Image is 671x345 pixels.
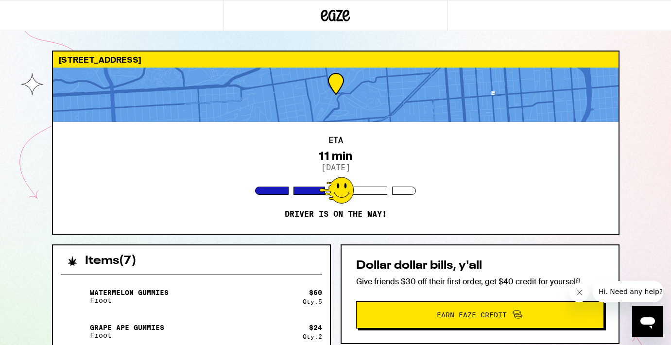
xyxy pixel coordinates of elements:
[90,289,169,296] p: Watermelon Gummies
[303,333,322,340] div: Qty: 2
[319,149,352,163] div: 11 min
[437,311,507,318] span: Earn Eaze Credit
[85,255,137,267] h2: Items ( 7 )
[356,276,604,287] p: Give friends $30 off their first order, get $40 credit for yourself!
[90,324,164,331] p: Grape Ape Gummies
[328,137,343,144] h2: ETA
[53,52,619,68] div: [STREET_ADDRESS]
[309,289,322,296] div: $ 60
[593,281,663,302] iframe: Message from company
[303,298,322,305] div: Qty: 5
[61,318,88,345] img: Grape Ape Gummies
[90,331,164,339] p: Froot
[321,163,350,172] p: [DATE]
[569,283,589,302] iframe: Close message
[356,301,604,328] button: Earn Eaze Credit
[285,209,387,219] p: Driver is on the way!
[90,296,169,304] p: Froot
[61,283,88,310] img: Watermelon Gummies
[309,324,322,331] div: $ 24
[632,306,663,337] iframe: Button to launch messaging window
[356,260,604,272] h2: Dollar dollar bills, y'all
